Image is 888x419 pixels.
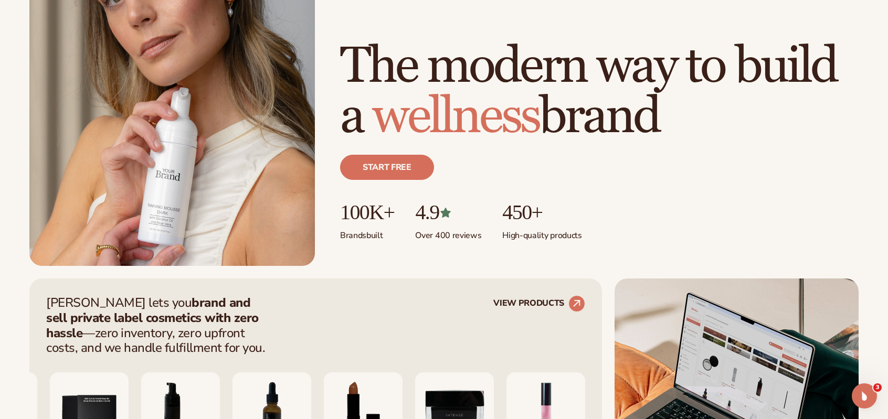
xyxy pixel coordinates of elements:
p: High-quality products [502,224,582,241]
a: VIEW PRODUCTS [493,295,585,312]
p: 450+ [502,201,582,224]
h1: The modern way to build a brand [340,41,859,142]
iframe: Intercom live chat [852,383,877,409]
a: Start free [340,155,434,180]
p: Over 400 reviews [415,224,481,241]
p: 4.9 [415,201,481,224]
p: 100K+ [340,201,394,224]
strong: brand and sell private label cosmetics with zero hassle [46,294,259,341]
span: 3 [873,383,882,392]
span: wellness [372,86,539,147]
p: Brands built [340,224,394,241]
p: [PERSON_NAME] lets you —zero inventory, zero upfront costs, and we handle fulfillment for you. [46,295,272,356]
